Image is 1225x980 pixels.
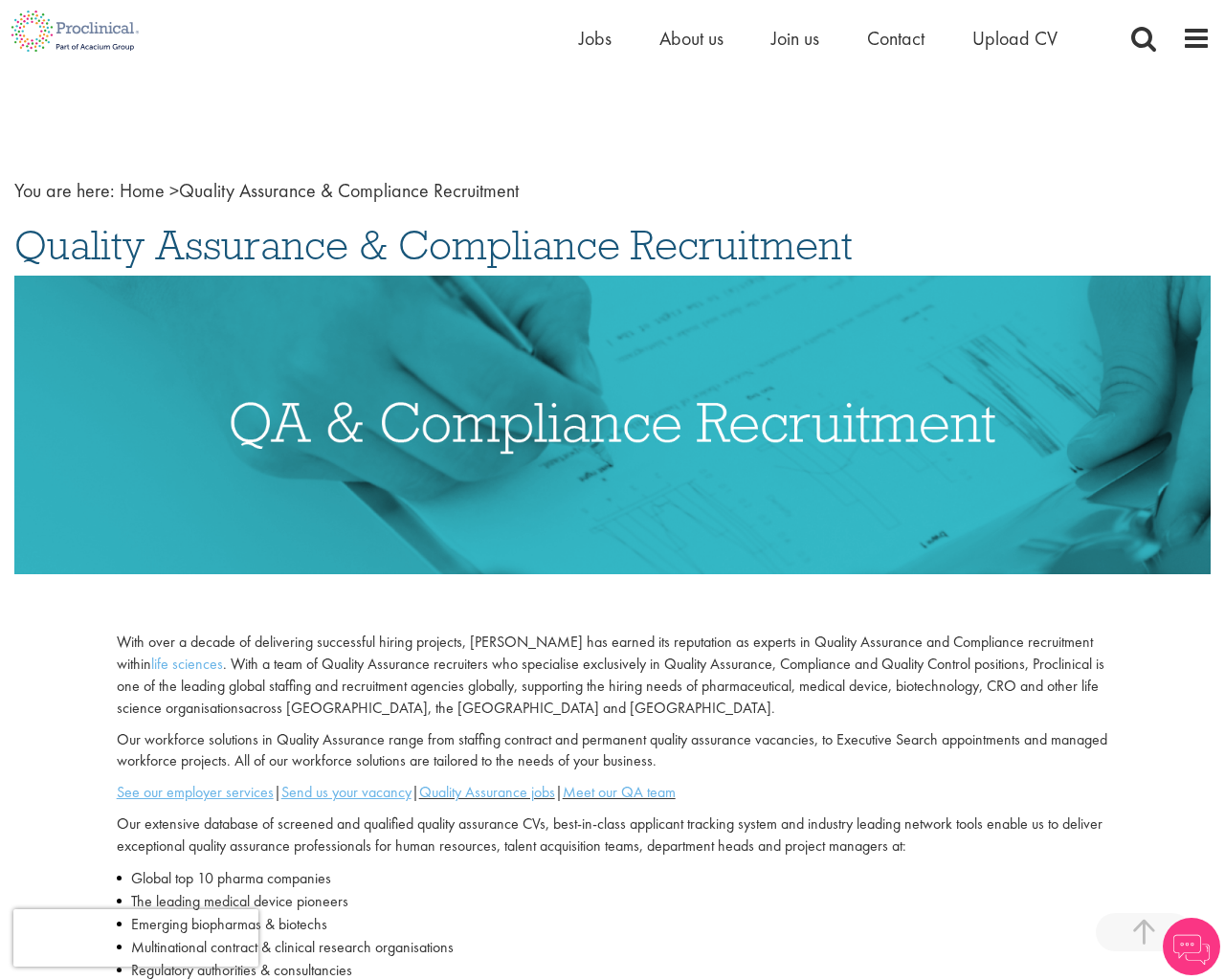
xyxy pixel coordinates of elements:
[563,782,676,802] a: Meet our QA team
[117,782,1109,804] p: | | |
[659,26,724,51] a: About us
[117,890,1109,913] li: The leading medical device pioneers
[117,632,1109,719] p: With over a decade of delivering successful hiring projects, [PERSON_NAME] has earned its reputat...
[972,26,1058,51] a: Upload CV
[151,654,223,674] a: life sciences
[169,178,179,203] span: >
[117,782,274,802] a: See our employer services
[117,913,1109,936] li: Emerging biopharmas & biotechs
[120,178,519,203] span: Quality Assurance & Compliance Recruitment
[1163,918,1220,975] img: Chatbot
[117,867,1109,890] li: Global top 10 pharma companies
[281,782,412,802] a: Send us your vacancy
[120,178,165,203] a: breadcrumb link to Home
[771,26,819,51] a: Join us
[13,909,258,967] iframe: reCAPTCHA
[579,26,612,51] a: Jobs
[14,219,853,271] span: Quality Assurance & Compliance Recruitment
[14,178,115,203] span: You are here:
[117,729,1107,771] span: Our workforce solutions in Quality Assurance range from staffing contract and permanent quality a...
[419,782,555,802] a: Quality Assurance jobs
[244,698,775,718] span: across [GEOGRAPHIC_DATA], the [GEOGRAPHIC_DATA] and [GEOGRAPHIC_DATA].
[117,936,1109,959] li: Multinational contract & clinical research organisations
[117,813,1109,857] p: Our extensive database of screened and qualified quality assurance CVs, best-in-class applicant t...
[14,276,1211,575] img: Quality Assurance & Compliance Recruitment
[867,26,924,51] a: Contact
